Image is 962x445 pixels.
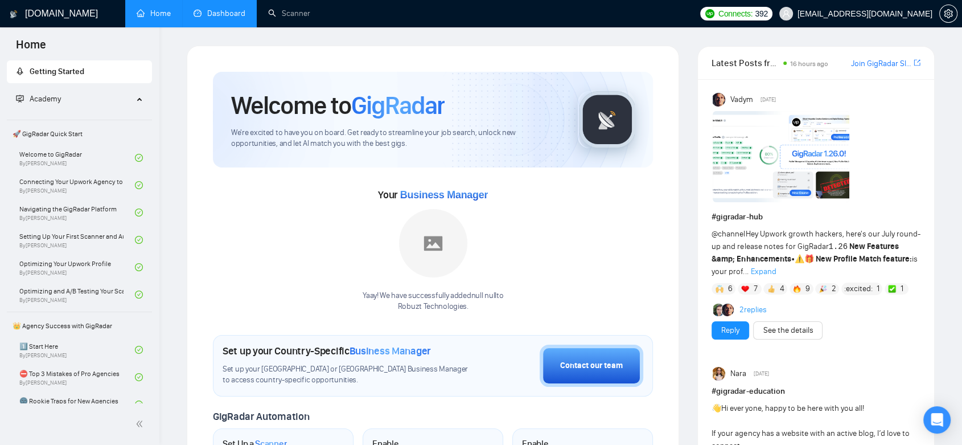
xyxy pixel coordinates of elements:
span: 16 hours ago [790,60,828,68]
span: 👑 Agency Success with GigRadar [8,315,151,337]
span: export [914,58,920,67]
span: GigRadar Automation [213,410,309,423]
a: Reply [721,324,739,337]
img: Vadym [713,93,726,107]
img: Nara [713,367,726,381]
span: 7 [754,283,758,295]
p: Robuzt Technologies . [363,301,503,312]
a: export [914,58,920,68]
a: Connecting Your Upwork Agency to GigRadarBy[PERSON_NAME] [19,173,135,198]
img: placeholder.png [399,209,467,277]
img: gigradar-logo.png [579,91,636,148]
span: GigRadar [351,90,445,121]
a: Navigating the GigRadar PlatformBy[PERSON_NAME] [19,200,135,225]
span: 392 [755,7,767,20]
strong: New Profile Match feature: [815,254,911,264]
button: Contact our team [540,345,643,387]
a: Optimizing and A/B Testing Your Scanner for Better ResultsBy[PERSON_NAME] [19,282,135,307]
h1: Welcome to [231,90,445,121]
span: Expand [750,267,776,276]
a: setting [939,9,957,18]
div: Yaay! We have successfully added null null to [363,291,503,312]
span: Connects: [718,7,753,20]
span: 🎁 [804,254,813,264]
span: 👋 [712,403,721,413]
span: Home [7,36,55,60]
span: 6 [728,283,733,295]
span: Nara [730,368,746,380]
span: check-circle [135,346,143,354]
span: We're excited to have you on board. Get ready to streamline your job search, unlock new opportuni... [231,128,560,149]
button: Reply [712,321,749,340]
a: 2replies [739,304,767,316]
span: check-circle [135,291,143,299]
span: Latest Posts from the GigRadar Community [712,56,779,70]
span: :excited: [844,283,873,295]
span: @channel [712,229,745,239]
img: Alex B [713,304,726,316]
a: Welcome to GigRadarBy[PERSON_NAME] [19,145,135,170]
img: logo [10,5,18,23]
a: 🌚 Rookie Traps for New Agencies [19,392,135,417]
span: check-circle [135,181,143,189]
a: dashboardDashboard [194,9,245,18]
span: rocket [16,67,24,75]
span: check-circle [135,236,143,244]
span: Academy [16,94,61,104]
span: check-circle [135,373,143,381]
img: F09AC4U7ATU-image.png [713,111,849,202]
button: setting [939,5,957,23]
img: ❤️ [741,285,749,293]
span: Set up your [GEOGRAPHIC_DATA] or [GEOGRAPHIC_DATA] Business Manager to access country-specific op... [223,364,475,386]
h1: Set up your Country-Specific [223,345,431,357]
span: user [782,10,790,18]
a: searchScanner [268,9,310,18]
span: Vadym [730,93,753,106]
img: upwork-logo.png [705,9,714,18]
a: ⛔ Top 3 Mistakes of Pro AgenciesBy[PERSON_NAME] [19,365,135,390]
span: check-circle [135,209,143,217]
span: check-circle [135,263,143,271]
h1: # gigradar-education [712,385,920,398]
a: homeHome [137,9,171,18]
img: 👍 [767,285,775,293]
h1: # gigradar-hub [712,211,920,223]
button: See the details [753,321,823,340]
a: See the details [763,324,813,337]
img: ✅ [888,285,896,293]
span: Your [378,189,488,201]
span: check-circle [135,401,143,409]
span: [DATE] [754,369,769,379]
span: 1 [877,283,879,295]
a: Join GigRadar Slack Community [851,58,911,70]
span: 4 [780,283,784,295]
span: 9 [805,283,810,295]
span: 1 [901,283,903,295]
span: Hey Upwork growth hackers, here's our July round-up and release notes for GigRadar • is your prof... [712,229,920,276]
span: [DATE] [760,95,776,105]
a: 1️⃣ Start HereBy[PERSON_NAME] [19,337,135,362]
li: Getting Started [7,60,152,83]
span: Business Manager [400,189,488,201]
span: 2 [832,283,836,295]
span: 🚀 GigRadar Quick Start [8,123,151,145]
span: Academy [30,94,61,104]
span: Getting Started [30,67,84,76]
div: Contact our team [560,360,623,372]
code: 1.26 [828,242,848,251]
img: 🔥 [793,285,801,293]
span: ⚠️ [794,254,804,264]
span: check-circle [135,154,143,162]
span: setting [940,9,957,18]
a: Setting Up Your First Scanner and Auto-BidderBy[PERSON_NAME] [19,227,135,252]
span: Business Manager [350,345,431,357]
span: fund-projection-screen [16,95,24,103]
img: 🙌 [716,285,723,293]
a: Optimizing Your Upwork ProfileBy[PERSON_NAME] [19,255,135,280]
span: double-left [135,418,147,430]
img: 🎉 [819,285,827,293]
div: Open Intercom Messenger [923,406,951,434]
